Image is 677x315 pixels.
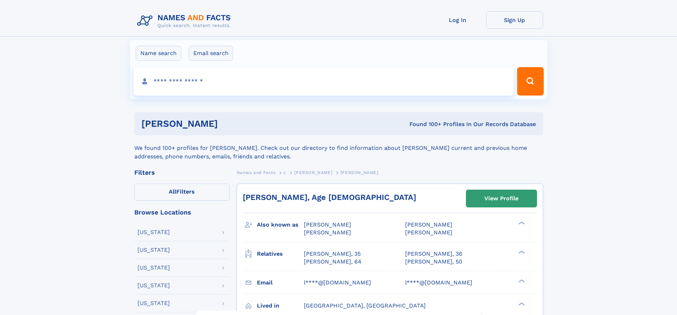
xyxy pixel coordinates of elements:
[486,11,543,29] a: Sign Up
[257,219,304,231] h3: Also known as
[517,302,525,306] div: ❯
[134,67,514,96] input: search input
[466,190,537,207] a: View Profile
[284,170,286,175] span: L
[429,11,486,29] a: Log In
[304,221,351,228] span: [PERSON_NAME]
[257,248,304,260] h3: Relatives
[134,11,237,31] img: Logo Names and Facts
[141,119,314,128] h1: [PERSON_NAME]
[405,229,452,236] span: [PERSON_NAME]
[237,168,276,177] a: Names and Facts
[517,67,543,96] button: Search Button
[169,188,176,195] span: All
[304,250,361,258] a: [PERSON_NAME], 35
[340,170,378,175] span: [PERSON_NAME]
[517,278,525,283] div: ❯
[405,250,462,258] a: [PERSON_NAME], 36
[243,193,416,202] a: [PERSON_NAME], Age [DEMOGRAPHIC_DATA]
[405,221,452,228] span: [PERSON_NAME]
[517,221,525,226] div: ❯
[138,247,170,253] div: [US_STATE]
[484,190,519,207] div: View Profile
[189,46,233,61] label: Email search
[138,283,170,288] div: [US_STATE]
[134,209,230,216] div: Browse Locations
[304,229,351,236] span: [PERSON_NAME]
[294,168,332,177] a: [PERSON_NAME]
[138,300,170,306] div: [US_STATE]
[134,169,230,176] div: Filters
[134,135,543,161] div: We found 100+ profiles for [PERSON_NAME]. Check out our directory to find information about [PERS...
[405,258,462,266] a: [PERSON_NAME], 50
[313,120,536,128] div: Found 100+ Profiles In Our Records Database
[284,168,286,177] a: L
[257,300,304,312] h3: Lived in
[257,277,304,289] h3: Email
[138,229,170,235] div: [US_STATE]
[304,302,426,309] span: [GEOGRAPHIC_DATA], [GEOGRAPHIC_DATA]
[304,258,361,266] a: [PERSON_NAME], 64
[294,170,332,175] span: [PERSON_NAME]
[138,265,170,271] div: [US_STATE]
[517,250,525,254] div: ❯
[136,46,181,61] label: Name search
[134,184,230,201] label: Filters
